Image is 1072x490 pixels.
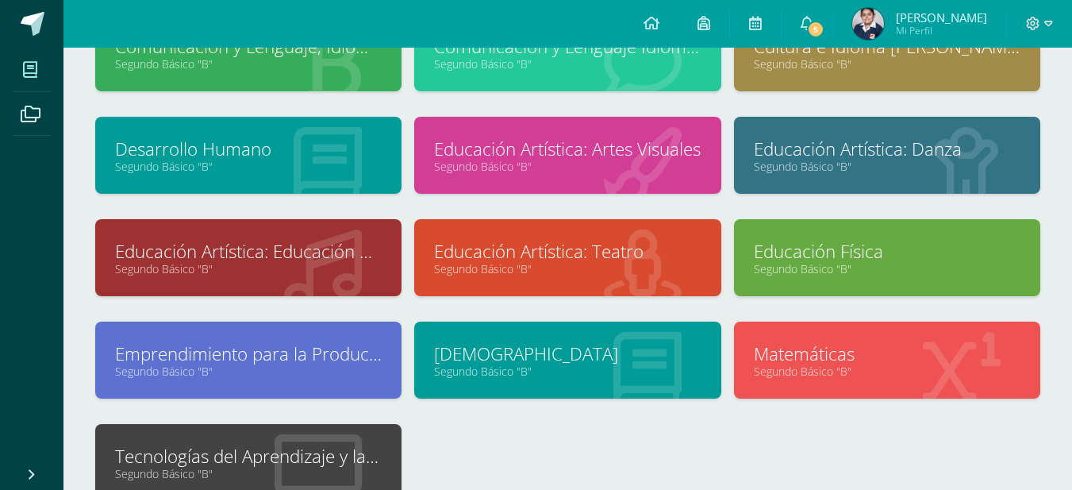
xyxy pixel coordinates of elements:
[754,159,1020,174] a: Segundo Básico "B"
[115,364,382,379] a: Segundo Básico "B"
[754,261,1020,276] a: Segundo Básico "B"
[754,364,1020,379] a: Segundo Básico "B"
[434,364,701,379] a: Segundo Básico "B"
[115,261,382,276] a: Segundo Básico "B"
[434,341,701,366] a: [DEMOGRAPHIC_DATA]
[807,21,824,38] span: 5
[754,239,1020,264] a: Educación Física
[115,56,382,71] a: Segundo Básico "B"
[896,10,987,25] span: [PERSON_NAME]
[754,341,1020,366] a: Matemáticas
[115,239,382,264] a: Educación Artística: Educación Musical
[754,56,1020,71] a: Segundo Básico "B"
[115,159,382,174] a: Segundo Básico "B"
[434,137,701,161] a: Educación Artística: Artes Visuales
[434,56,701,71] a: Segundo Básico "B"
[115,444,382,469] a: Tecnologías del Aprendizaje y la Comunicación
[434,239,701,264] a: Educación Artística: Teatro
[896,24,987,37] span: Mi Perfil
[754,137,1020,161] a: Educación Artística: Danza
[852,8,884,40] img: cfc375ff45f34b249c26c7eafd3de4e1.png
[115,466,382,481] a: Segundo Básico "B"
[115,341,382,366] a: Emprendimiento para la Productividad
[434,261,701,276] a: Segundo Básico "B"
[434,159,701,174] a: Segundo Básico "B"
[115,137,382,161] a: Desarrollo Humano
